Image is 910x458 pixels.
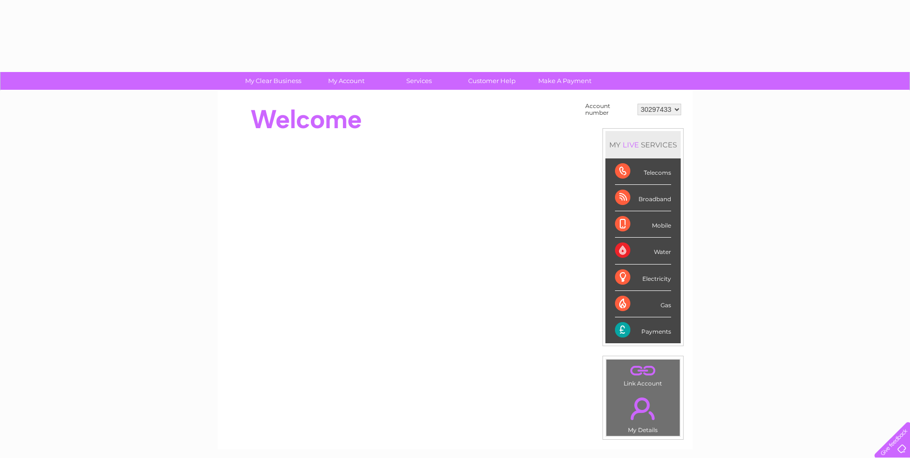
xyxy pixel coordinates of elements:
div: Payments [615,317,671,343]
div: Electricity [615,265,671,291]
a: Make A Payment [525,72,604,90]
td: My Details [606,389,680,436]
div: Mobile [615,211,671,238]
a: . [609,362,677,379]
a: . [609,392,677,425]
td: Account number [583,100,635,119]
a: Customer Help [452,72,532,90]
a: Services [379,72,459,90]
div: MY SERVICES [605,131,681,158]
a: My Account [307,72,386,90]
div: Broadband [615,185,671,211]
div: Gas [615,291,671,317]
div: LIVE [621,140,641,149]
td: Link Account [606,359,680,389]
div: Telecoms [615,158,671,185]
div: Water [615,238,671,264]
a: My Clear Business [234,72,313,90]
